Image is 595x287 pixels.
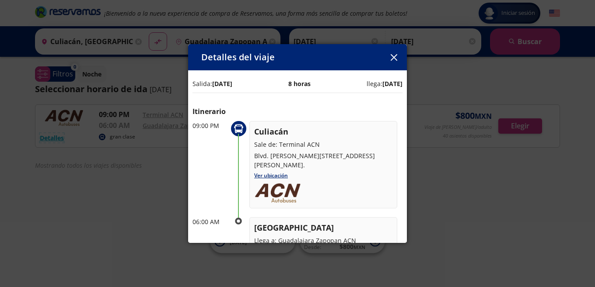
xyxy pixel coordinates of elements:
img: uploads_2F1578608024557-mddc0exy6gp-eb4e4bbe0aa304d773ac74783e9a0ee1_2FLogo_V_Cafe.png [254,183,301,203]
p: llega: [367,79,402,88]
p: Sale de: Terminal ACN [254,140,392,149]
b: [DATE] [382,80,402,88]
a: Ver ubicación [254,172,288,179]
p: Blvd. [PERSON_NAME][STREET_ADDRESS][PERSON_NAME]. [254,151,392,169]
p: [GEOGRAPHIC_DATA] [254,222,392,234]
p: 8 horas [288,79,311,88]
p: 06:00 AM [192,217,227,226]
p: Detalles del viaje [201,51,275,64]
p: 09:00 PM [192,121,227,130]
p: Culiacán [254,126,392,138]
p: Llega a: Guadalajara Zapopan ACN [254,236,392,245]
b: [DATE] [212,80,232,88]
p: Itinerario [192,106,402,117]
p: Salida: [192,79,232,88]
